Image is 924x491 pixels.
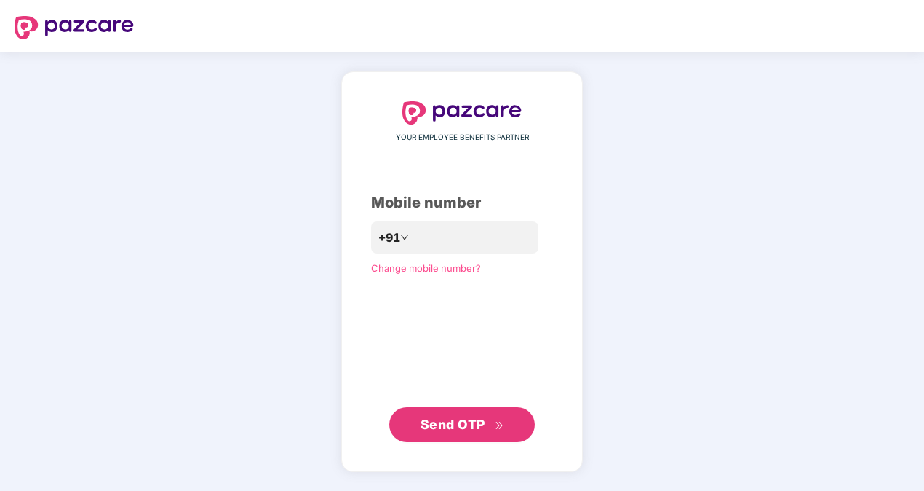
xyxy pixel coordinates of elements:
[400,233,409,242] span: down
[402,101,522,125] img: logo
[378,229,400,247] span: +91
[389,407,535,442] button: Send OTPdouble-right
[421,417,485,432] span: Send OTP
[15,16,134,39] img: logo
[495,421,504,431] span: double-right
[371,192,553,214] div: Mobile number
[396,132,529,144] span: YOUR EMPLOYEE BENEFITS PARTNER
[371,262,481,274] a: Change mobile number?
